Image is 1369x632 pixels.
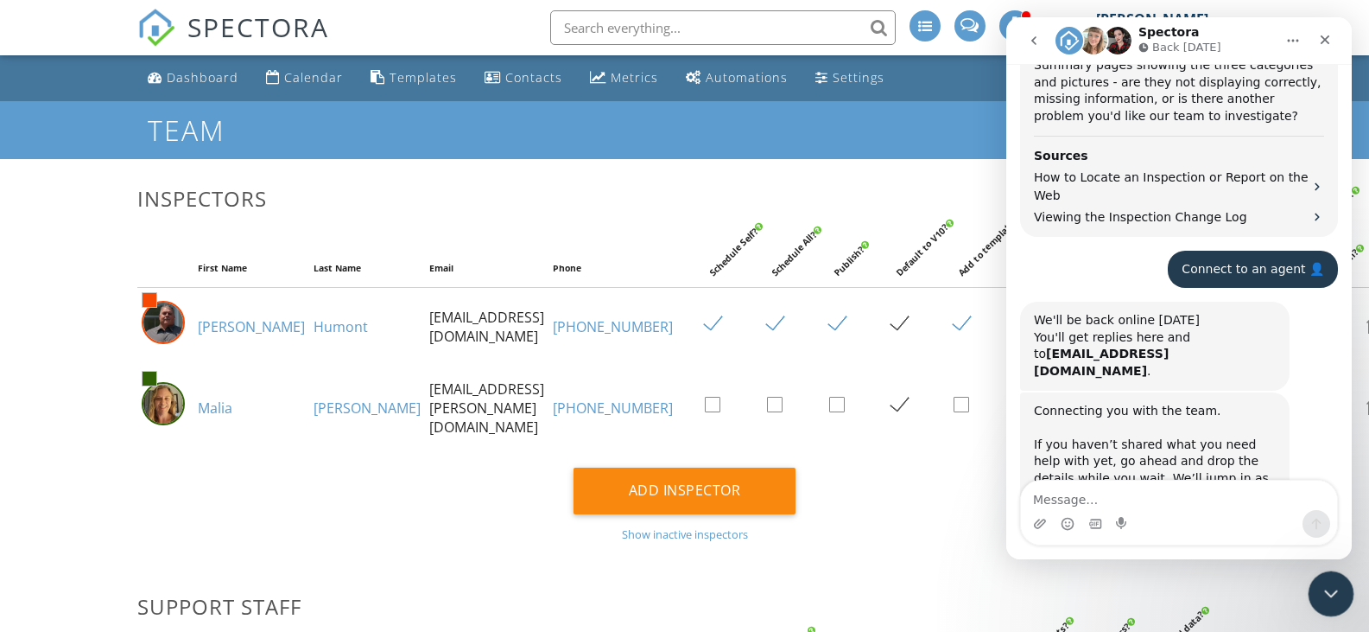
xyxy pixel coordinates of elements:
[583,62,665,94] a: Metrics
[390,69,457,86] div: Templates
[769,172,875,278] div: Schedule All?
[141,62,245,94] a: Dashboard
[505,69,562,86] div: Contacts
[893,172,999,278] div: Default to V10?
[1309,571,1354,617] iframe: Intercom live chat
[137,595,1233,618] h3: Support Staff
[1006,17,1352,559] iframe: Intercom live chat
[187,9,329,45] span: SPECTORA
[425,288,548,367] td: [EMAIL_ADDRESS][DOMAIN_NAME]
[574,468,796,514] div: Add Inspector
[142,301,185,344] img: cropped_ken.jpg
[1096,10,1208,28] div: [PERSON_NAME]
[137,527,1233,541] div: Show inactive inspectors
[548,249,677,288] th: Phone
[831,172,937,278] div: Publish?
[148,115,1220,145] h1: Team
[706,69,788,86] div: Automations
[553,399,673,418] a: [PHONE_NUMBER]
[193,249,309,288] th: First Name
[314,317,368,336] a: Humont
[425,249,548,288] th: Email
[550,10,896,45] input: Search everything...
[198,399,232,418] a: Malia
[309,249,425,288] th: Last Name
[707,172,813,278] div: Schedule Self?
[611,69,658,86] div: Metrics
[808,62,891,94] a: Settings
[425,367,548,450] td: [EMAIL_ADDRESS][PERSON_NAME][DOMAIN_NAME]
[142,382,185,425] img: malia_comstock_pic.jpg
[833,69,884,86] div: Settings
[259,62,350,94] a: Calendar
[364,62,464,94] a: Templates
[284,69,343,86] div: Calendar
[137,187,1233,210] h3: Inspectors
[167,69,238,86] div: Dashboard
[137,9,175,47] img: The Best Home Inspection Software - Spectora
[314,399,421,418] a: [PERSON_NAME]
[553,317,673,336] a: [PHONE_NUMBER]
[137,23,329,60] a: SPECTORA
[198,317,305,336] a: [PERSON_NAME]
[679,62,795,94] a: Automations (Advanced)
[478,62,569,94] a: Contacts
